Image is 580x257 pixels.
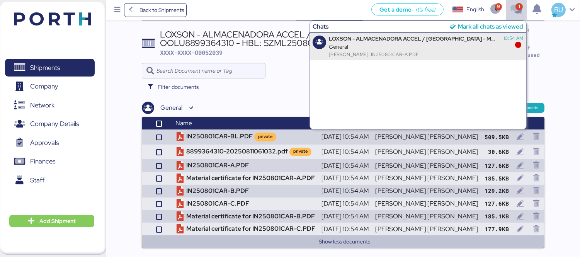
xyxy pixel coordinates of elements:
[30,100,54,111] span: Network
[481,210,512,223] td: 185.1KB
[9,215,94,227] button: Add Shipment
[313,22,401,31] div: Chats
[481,185,512,197] td: 129.2KB
[30,81,58,92] span: Company
[372,159,481,172] td: [PERSON_NAME] [PERSON_NAME]
[5,171,95,189] a: Staff
[30,137,59,148] span: Approvals
[172,159,318,172] td: IN250801CAR-A.PDF
[258,133,272,140] div: private
[466,5,484,14] div: English
[481,129,512,144] td: 509.5KB
[372,145,481,159] td: [PERSON_NAME] [PERSON_NAME]
[151,237,538,246] button: Show less documents
[329,36,497,42] div: LOXSON - ALMACENADORA ACCEL / [GEOGRAPHIC_DATA] - MANZANILLO / MBL: OOLU8899364310 - HBL: SZML250...
[329,52,497,57] div: [PERSON_NAME]: IN250801CAR-A.PDF
[481,172,512,185] td: 185.5KB
[318,210,372,223] td: [DATE] 10:54 AM
[160,103,182,112] div: General
[481,223,512,235] td: 177.9KB
[5,96,95,114] a: Network
[124,3,187,17] a: Back to Shipments
[481,197,512,210] td: 127.6KB
[318,129,372,144] td: [DATE] 10:54 AM
[172,129,318,144] td: IN250801CAR-BL.PDF
[329,44,497,50] div: General
[5,134,95,151] a: Approvals
[481,159,512,172] td: 127.6KB
[372,185,481,197] td: [PERSON_NAME] [PERSON_NAME]
[318,172,372,185] td: [DATE] 10:54 AM
[293,148,308,155] div: private
[139,5,184,15] span: Back to Shipments
[172,172,318,185] td: Material certificate for IN250801CAR-A.PDF
[372,223,481,235] td: [PERSON_NAME] [PERSON_NAME]
[318,185,372,197] td: [DATE] 10:54 AM
[318,159,372,172] td: [DATE] 10:54 AM
[142,80,205,94] button: Filter documents
[554,5,563,15] span: RU
[318,145,372,159] td: [DATE] 10:54 AM
[111,3,124,17] button: Menu
[372,197,481,210] td: [PERSON_NAME] [PERSON_NAME]
[5,153,95,170] a: Finances
[481,145,512,159] td: 30.6KB
[5,59,95,77] a: Shipments
[172,210,318,223] td: Material certificate for IN250801CAR-B.PDF
[160,49,223,56] span: XXXX-XXXX-O0052039
[30,156,55,167] span: Finances
[372,129,481,144] td: [PERSON_NAME] [PERSON_NAME]
[318,223,372,235] td: [DATE] 10:54 AM
[39,216,76,226] span: Add Shipment
[172,197,318,210] td: IN250801CAR-C.PDF
[503,36,524,41] div: 10:54 AM
[156,63,261,78] input: Search Document name or Tag
[172,223,318,235] td: Material certificate for IN250801CAR-C.PDF
[318,197,372,210] td: [DATE] 10:54 AM
[5,78,95,95] a: Company
[175,119,192,127] span: Name
[30,62,60,73] span: Shipments
[458,22,523,31] div: Mark all chats as viewed
[5,115,95,133] a: Company Details
[30,175,44,186] span: Staff
[30,118,79,129] span: Company Details
[172,185,318,197] td: IN250801CAR-B.PDF
[160,30,506,48] div: LOXSON - ALMACENADORA ACCEL / [GEOGRAPHIC_DATA] - MANZANILLO / MBL: OOLU8899364310 - HBL: SZML250...
[172,145,318,159] td: 8899364310-20250811061032.pdf
[372,210,481,223] td: [PERSON_NAME] [PERSON_NAME]
[372,172,481,185] td: [PERSON_NAME] [PERSON_NAME]
[158,82,199,92] span: Filter documents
